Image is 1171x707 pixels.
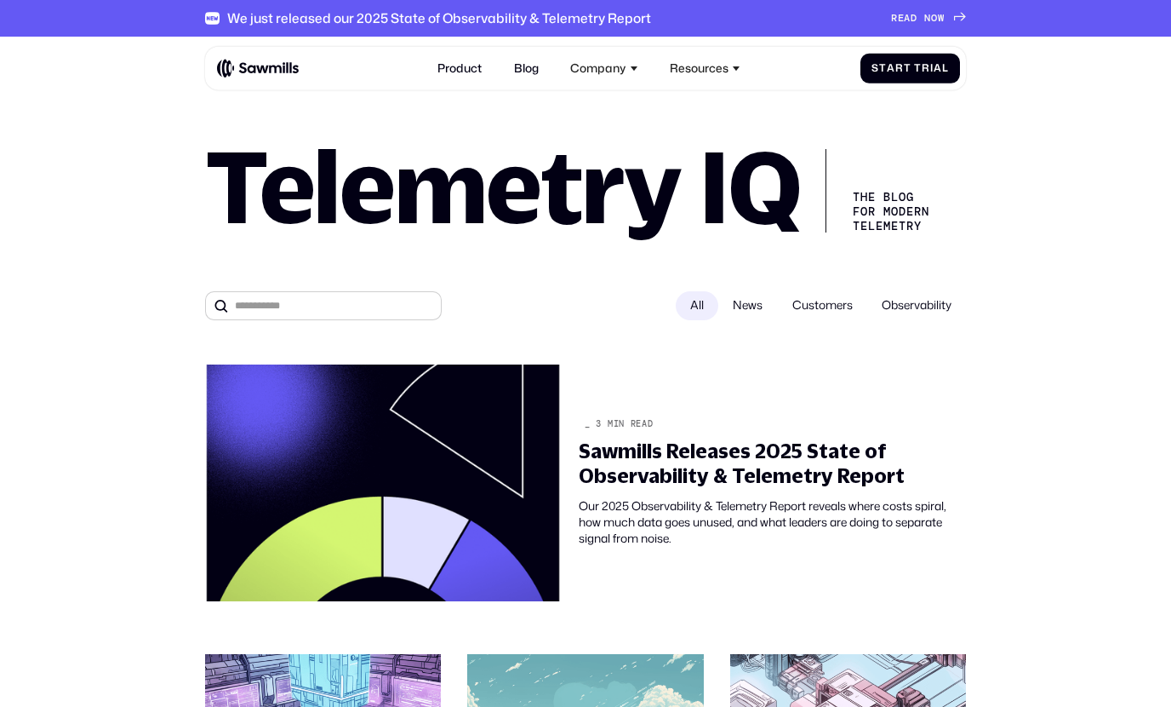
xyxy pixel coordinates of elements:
[867,291,966,320] span: Observability
[895,62,904,74] span: r
[676,291,718,320] div: All
[562,53,646,84] div: Company
[718,291,777,320] span: News
[879,62,887,74] span: t
[579,439,967,487] div: Sawmills Releases 2025 State of Observability & Telemetry Report
[911,12,917,24] span: D
[938,12,945,24] span: W
[505,53,547,84] a: Blog
[205,291,966,320] form: All
[608,419,654,429] div: min read
[825,149,943,233] div: The Blog for Modern telemetry
[887,62,895,74] span: a
[205,139,800,233] h1: Telemetry IQ
[860,54,961,83] a: StartTrial
[428,53,490,84] a: Product
[596,419,602,429] div: 3
[934,62,942,74] span: a
[891,12,898,24] span: R
[904,12,911,24] span: A
[579,497,967,547] div: Our 2025 Observability & Telemetry Report reveals where costs spiral, how much data goes unused, ...
[904,62,911,74] span: t
[227,10,651,26] div: We just released our 2025 State of Observability & Telemetry Report
[871,62,879,74] span: S
[924,12,931,24] span: N
[898,12,905,24] span: E
[922,62,930,74] span: r
[930,62,934,74] span: i
[891,12,967,24] a: READNOW
[914,62,922,74] span: T
[670,61,728,76] div: Resources
[931,12,938,24] span: O
[660,53,748,84] div: Resources
[195,354,976,612] a: _3min readSawmills Releases 2025 State of Observability & Telemetry ReportOur 2025 Observability ...
[942,62,949,74] span: l
[585,419,591,429] div: _
[777,291,866,320] span: Customers
[570,61,625,76] div: Company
